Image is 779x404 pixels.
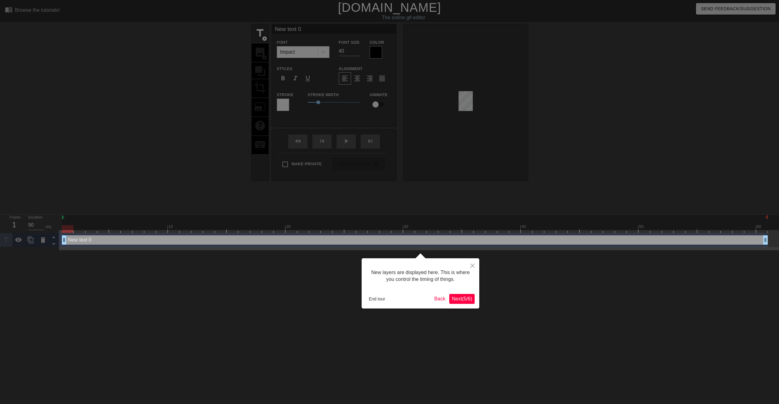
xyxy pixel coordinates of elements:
button: Back [432,294,448,304]
button: Close [466,258,479,273]
span: Next ( 5 / 6 ) [452,296,472,301]
button: End tour [366,294,388,304]
button: Next [449,294,475,304]
div: New layers are displayed here. This is where you control the timing of things. [366,263,475,289]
